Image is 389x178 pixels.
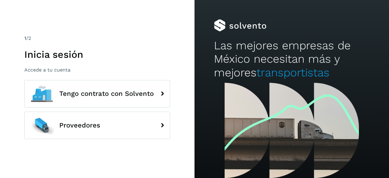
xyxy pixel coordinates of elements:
span: Tengo contrato con Solvento [59,90,154,97]
h1: Inicia sesión [24,49,170,60]
span: Proveedores [59,122,100,129]
span: transportistas [256,66,329,79]
span: 1 [24,35,26,41]
button: Proveedores [24,112,170,139]
p: Accede a tu cuenta [24,67,170,73]
button: Tengo contrato con Solvento [24,80,170,107]
h2: Las mejores empresas de México necesitan más y mejores [214,39,370,79]
div: /2 [24,35,170,42]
